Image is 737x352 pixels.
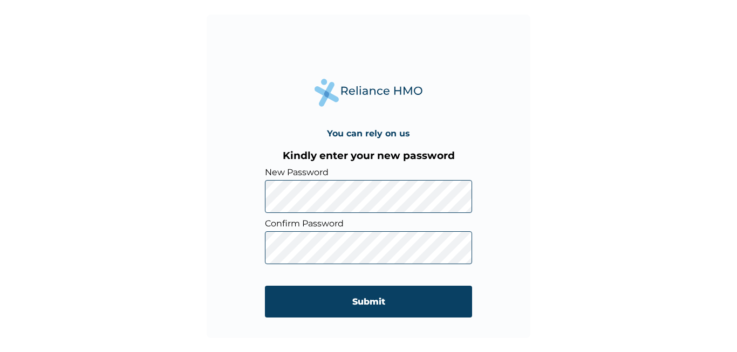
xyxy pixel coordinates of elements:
img: Reliance Health's Logo [315,79,422,106]
h3: Kindly enter your new password [265,149,472,162]
label: New Password [265,167,472,177]
label: Confirm Password [265,218,472,229]
h4: You can rely on us [327,128,410,139]
input: Submit [265,286,472,318]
